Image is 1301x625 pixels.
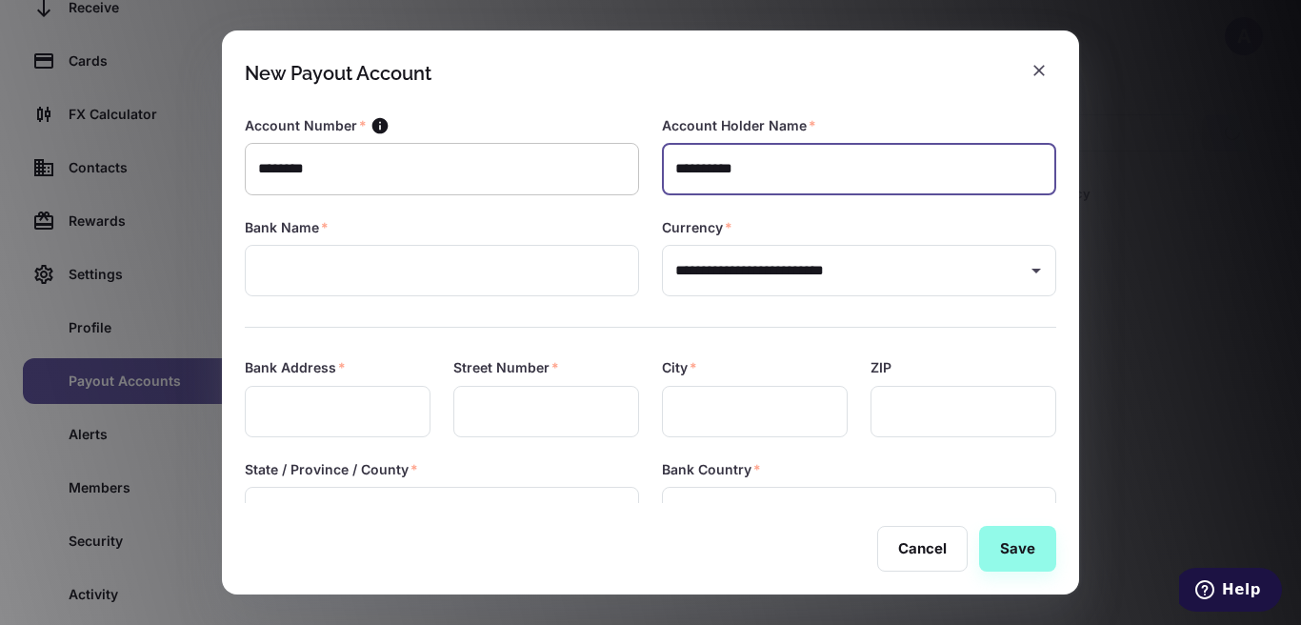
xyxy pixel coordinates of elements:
[245,358,346,377] label: Bank Address
[662,218,732,237] label: Currency
[245,218,329,237] label: Bank Name
[1179,568,1282,615] iframe: Opens a widget where you can find more information
[453,358,559,377] label: Street Number
[245,460,418,479] label: State / Province / County
[245,116,367,135] label: Account Number
[871,358,891,377] label: ZIP
[1023,257,1050,284] button: Open
[245,62,431,85] div: New Payout Account
[662,358,697,377] label: City
[1023,499,1050,526] button: Open
[662,116,816,135] label: Account Holder Name
[877,526,968,572] button: Cancel
[979,526,1056,572] button: Save
[662,460,761,479] label: Bank Country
